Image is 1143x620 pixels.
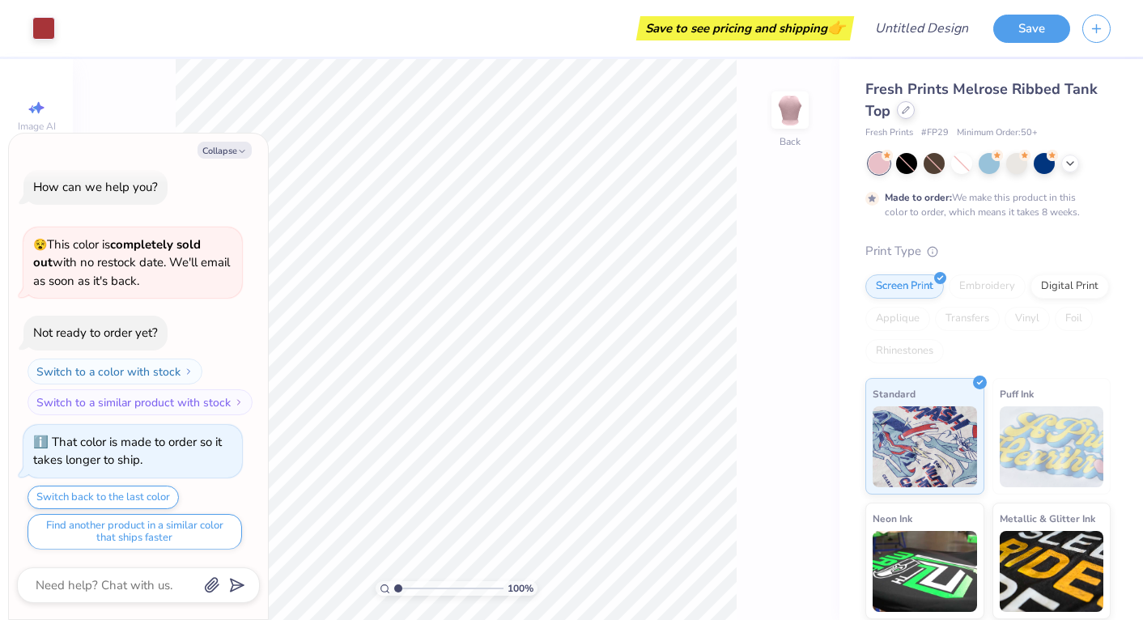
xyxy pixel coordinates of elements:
[935,307,1000,331] div: Transfers
[28,486,179,509] button: Switch back to the last color
[865,242,1111,261] div: Print Type
[885,191,952,204] strong: Made to order:
[198,142,252,159] button: Collapse
[28,359,202,384] button: Switch to a color with stock
[780,134,801,149] div: Back
[949,274,1026,299] div: Embroidery
[774,94,806,126] img: Back
[1005,307,1050,331] div: Vinyl
[1000,406,1104,487] img: Puff Ink
[865,126,913,140] span: Fresh Prints
[873,406,977,487] img: Standard
[1000,531,1104,612] img: Metallic & Glitter Ink
[640,16,850,40] div: Save to see pricing and shipping
[865,79,1098,121] span: Fresh Prints Melrose Ribbed Tank Top
[33,237,47,253] span: 😵
[1000,385,1034,402] span: Puff Ink
[1055,307,1093,331] div: Foil
[921,126,949,140] span: # FP29
[865,274,944,299] div: Screen Print
[508,581,533,596] span: 100 %
[234,397,244,407] img: Switch to a similar product with stock
[957,126,1038,140] span: Minimum Order: 50 +
[873,510,912,527] span: Neon Ink
[28,389,253,415] button: Switch to a similar product with stock
[885,190,1084,219] div: We make this product in this color to order, which means it takes 8 weeks.
[993,15,1070,43] button: Save
[865,339,944,363] div: Rhinestones
[827,18,845,37] span: 👉
[33,236,230,289] span: This color is with no restock date. We'll email as soon as it's back.
[1030,274,1109,299] div: Digital Print
[28,514,242,550] button: Find another product in a similar color that ships faster
[18,120,56,133] span: Image AI
[33,179,158,195] div: How can we help you?
[33,236,201,271] strong: completely sold out
[33,434,222,469] div: That color is made to order so it takes longer to ship.
[873,531,977,612] img: Neon Ink
[1000,510,1095,527] span: Metallic & Glitter Ink
[862,12,981,45] input: Untitled Design
[873,385,916,402] span: Standard
[33,325,158,341] div: Not ready to order yet?
[184,367,193,376] img: Switch to a color with stock
[865,307,930,331] div: Applique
